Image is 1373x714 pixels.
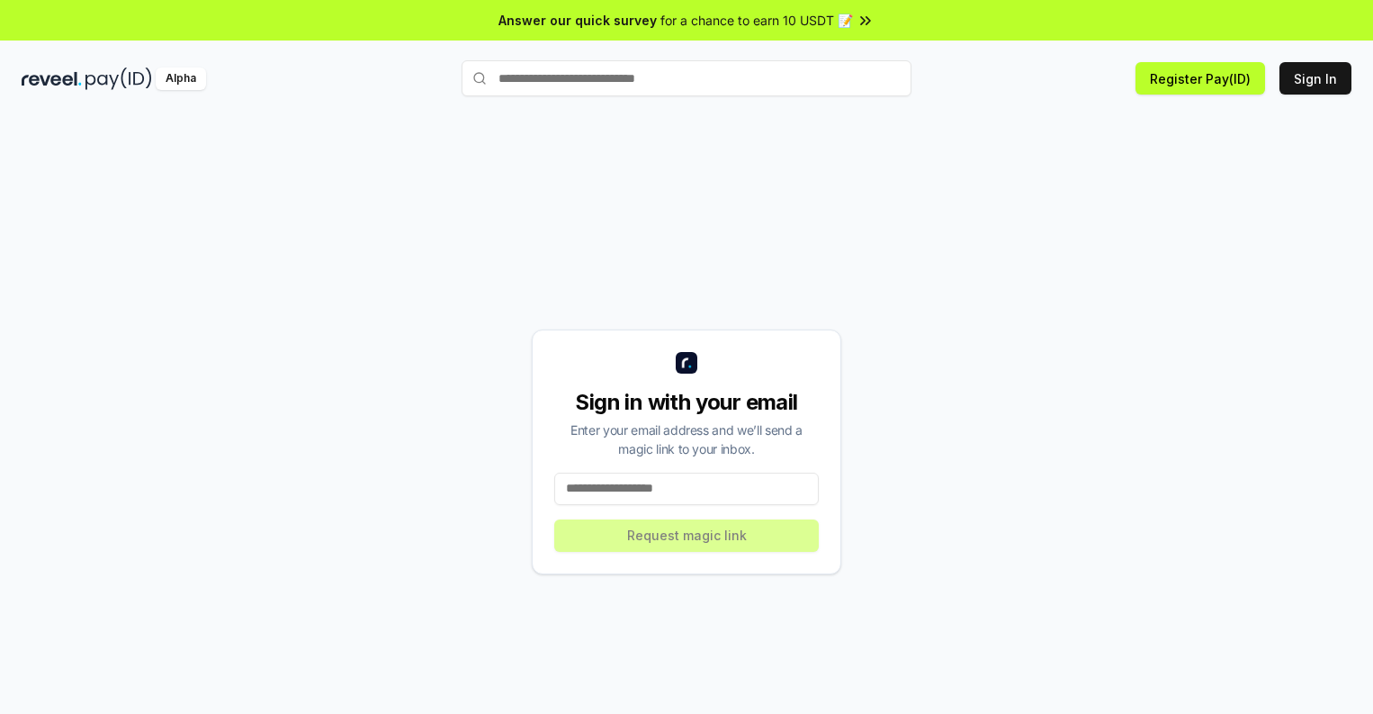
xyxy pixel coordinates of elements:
div: Alpha [156,68,206,90]
img: reveel_dark [22,68,82,90]
span: Answer our quick survey [498,11,657,30]
div: Enter your email address and we’ll send a magic link to your inbox. [554,420,819,458]
button: Sign In [1279,62,1351,95]
img: pay_id [85,68,152,90]
img: logo_small [676,352,697,374]
button: Register Pay(ID) [1135,62,1265,95]
span: for a chance to earn 10 USDT 📝 [660,11,853,30]
div: Sign in with your email [554,388,819,417]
